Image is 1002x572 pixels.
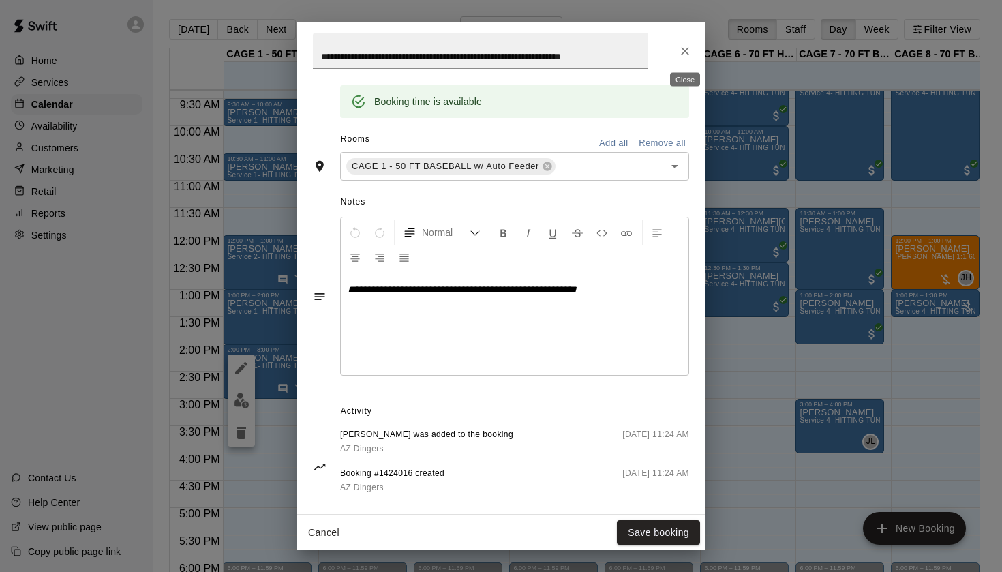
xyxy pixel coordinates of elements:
div: Close [670,73,700,87]
button: Left Align [646,220,669,245]
button: Format Underline [541,220,564,245]
span: CAGE 1 - 50 FT BASEBALL w/ Auto Feeder [346,160,545,173]
button: Center Align [344,245,367,269]
button: Format Bold [492,220,515,245]
span: AZ Dingers [340,444,384,453]
span: [DATE] 11:24 AM [622,467,689,495]
button: Undo [344,220,367,245]
button: Redo [368,220,391,245]
button: Justify Align [393,245,416,269]
span: AZ Dingers [340,483,384,492]
a: AZ Dingers [340,442,513,456]
span: Rooms [341,134,370,144]
button: Close [673,39,697,63]
svg: Activity [313,460,327,474]
button: Format Strikethrough [566,220,589,245]
span: Booking #1424016 created [340,467,444,481]
span: Activity [341,401,689,423]
button: Cancel [302,520,346,545]
button: Add all [592,133,635,154]
span: Normal [422,226,470,239]
button: Format Italics [517,220,540,245]
a: AZ Dingers [340,481,444,495]
button: Remove all [635,133,689,154]
button: Save booking [617,520,700,545]
button: Formatting Options [397,220,486,245]
button: Right Align [368,245,391,269]
button: Insert Code [590,220,613,245]
div: CAGE 1 - 50 FT BASEBALL w/ Auto Feeder [346,158,556,175]
span: Notes [341,192,689,213]
button: Insert Link [615,220,638,245]
span: [PERSON_NAME] was added to the booking [340,428,513,442]
span: [DATE] 11:24 AM [622,428,689,456]
button: Open [665,157,684,176]
svg: Rooms [313,160,327,173]
div: Booking time is available [374,89,482,114]
svg: Notes [313,290,327,303]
